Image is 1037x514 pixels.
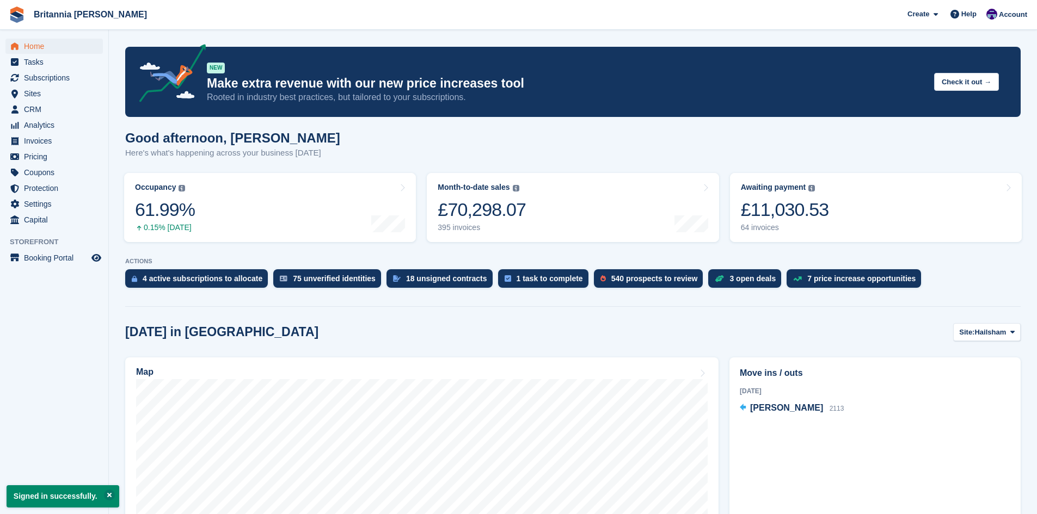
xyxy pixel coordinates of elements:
p: Here's what's happening across your business [DATE] [125,147,340,159]
img: icon-info-grey-7440780725fd019a000dd9b08b2336e03edf1995a4989e88bcd33f0948082b44.svg [808,185,815,191]
a: menu [5,54,103,70]
a: Occupancy 61.99% 0.15% [DATE] [124,173,416,242]
span: Subscriptions [24,70,89,85]
a: 75 unverified identities [273,269,386,293]
a: menu [5,212,103,227]
img: stora-icon-8386f47178a22dfd0bd8f6a31ec36ba5ce8667c1dd55bd0f319d3a0aa187defe.svg [9,7,25,23]
img: Cameron Ballard [986,9,997,20]
img: deal-1b604bf984904fb50ccaf53a9ad4b4a5d6e5aea283cecdc64d6e3604feb123c2.svg [715,275,724,282]
span: Sites [24,86,89,101]
div: 395 invoices [438,223,526,232]
a: Preview store [90,251,103,264]
a: menu [5,39,103,54]
span: Protection [24,181,89,196]
div: 7 price increase opportunities [807,274,916,283]
img: contract_signature_icon-13c848040528278c33f63329250d36e43548de30e8caae1d1a13099fd9432cc5.svg [393,275,401,282]
a: menu [5,86,103,101]
span: Create [907,9,929,20]
span: Home [24,39,89,54]
span: Booking Portal [24,250,89,265]
a: 1 task to complete [498,269,594,293]
div: Occupancy [135,183,176,192]
span: Help [961,9,977,20]
span: Analytics [24,117,89,133]
a: [PERSON_NAME] 2113 [740,401,844,416]
span: Hailsham [974,327,1006,338]
a: 18 unsigned contracts [386,269,498,293]
a: menu [5,149,103,164]
a: 4 active subscriptions to allocate [125,269,273,293]
div: Awaiting payment [741,183,806,192]
img: task-75834270c22a3079a89374b754ae025e5fb1db73e45f91037f5363f120a921f8.svg [505,275,511,282]
a: 7 price increase opportunities [787,269,926,293]
button: Site: Hailsham [953,323,1021,341]
span: Invoices [24,133,89,148]
p: Make extra revenue with our new price increases tool [207,76,925,91]
span: Settings [24,196,89,212]
div: 3 open deals [729,274,776,283]
div: 0.15% [DATE] [135,223,195,232]
img: icon-info-grey-7440780725fd019a000dd9b08b2336e03edf1995a4989e88bcd33f0948082b44.svg [179,185,185,191]
a: 3 open deals [708,269,787,293]
a: menu [5,181,103,196]
div: £11,030.53 [741,199,829,221]
span: CRM [24,102,89,117]
a: menu [5,165,103,180]
img: icon-info-grey-7440780725fd019a000dd9b08b2336e03edf1995a4989e88bcd33f0948082b44.svg [513,185,519,191]
p: Rooted in industry best practices, but tailored to your subscriptions. [207,91,925,103]
span: Site: [959,327,974,338]
h2: [DATE] in [GEOGRAPHIC_DATA] [125,325,318,339]
span: [PERSON_NAME] [750,403,823,412]
p: ACTIONS [125,258,1021,265]
div: 540 prospects to review [611,274,698,283]
span: 2113 [830,405,844,412]
span: Tasks [24,54,89,70]
a: menu [5,102,103,117]
img: active_subscription_to_allocate_icon-d502201f5373d7db506a760aba3b589e785aa758c864c3986d89f69b8ff3... [132,275,137,282]
a: menu [5,70,103,85]
span: Storefront [10,237,108,247]
span: Capital [24,212,89,227]
h2: Map [136,367,154,377]
a: Britannia [PERSON_NAME] [29,5,151,23]
div: 64 invoices [741,223,829,232]
img: prospect-51fa495bee0391a8d652442698ab0144808aea92771e9ea1ae160a38d050c398.svg [600,275,606,282]
div: NEW [207,63,225,73]
img: price-adjustments-announcement-icon-8257ccfd72463d97f412b2fc003d46551f7dbcb40ab6d574587a9cd5c0d94... [130,44,206,106]
div: 1 task to complete [517,274,583,283]
a: menu [5,250,103,265]
div: [DATE] [740,386,1010,396]
a: Month-to-date sales £70,298.07 395 invoices [427,173,719,242]
a: 540 prospects to review [594,269,709,293]
button: Check it out → [934,73,999,91]
div: 18 unsigned contracts [406,274,487,283]
p: Signed in successfully. [7,485,119,507]
div: 61.99% [135,199,195,221]
div: £70,298.07 [438,199,526,221]
a: menu [5,133,103,148]
div: 4 active subscriptions to allocate [143,274,262,283]
img: verify_identity-adf6edd0f0f0b5bbfe63781bf79b02c33cf7c696d77639b501bdc392416b5a36.svg [280,275,287,282]
span: Pricing [24,149,89,164]
span: Coupons [24,165,89,180]
img: price_increase_opportunities-93ffe204e8149a01c8c9dc8f82e8f89637d9d84a8eef4429ea346261dce0b2c0.svg [793,276,802,281]
h2: Move ins / outs [740,367,1010,380]
h1: Good afternoon, [PERSON_NAME] [125,131,340,145]
a: Awaiting payment £11,030.53 64 invoices [730,173,1022,242]
a: menu [5,196,103,212]
a: menu [5,117,103,133]
div: Month-to-date sales [438,183,510,192]
div: 75 unverified identities [293,274,376,283]
span: Account [999,9,1027,20]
